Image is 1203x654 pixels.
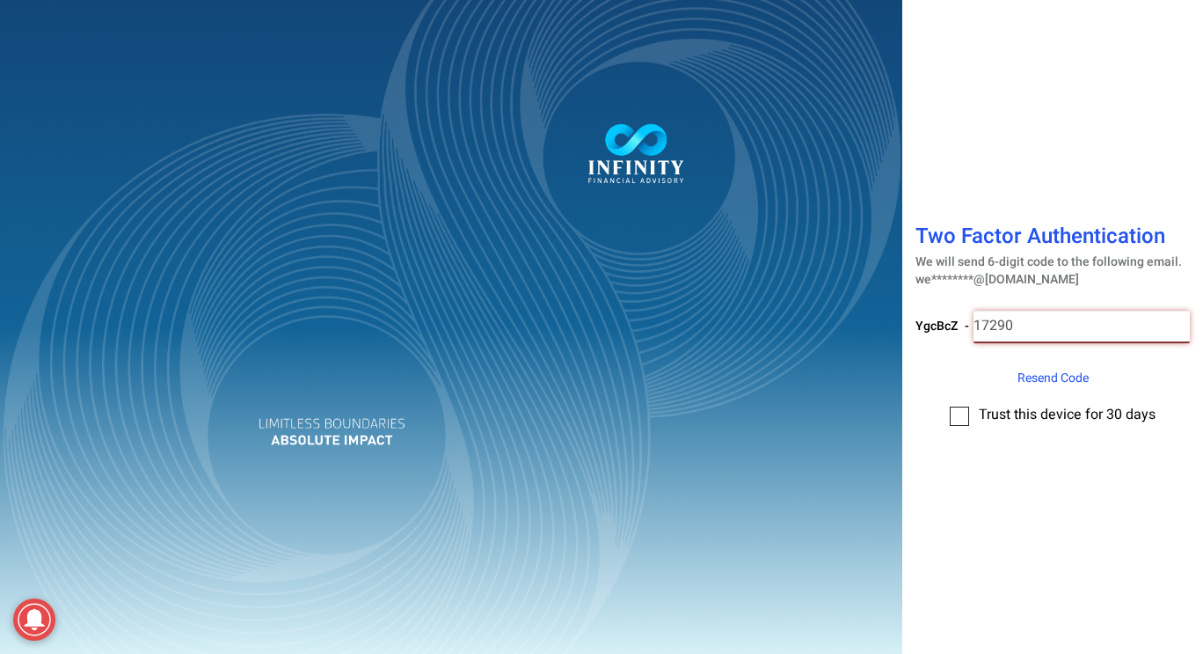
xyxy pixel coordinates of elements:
h1: Two Factor Authentication [915,225,1190,253]
span: - [965,317,969,335]
span: Trust this device for 30 days [979,404,1156,425]
span: Resend Code [1017,369,1089,387]
span: YgcBcZ [915,317,958,335]
span: We will send 6-digit code to the following email. [915,253,1182,271]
